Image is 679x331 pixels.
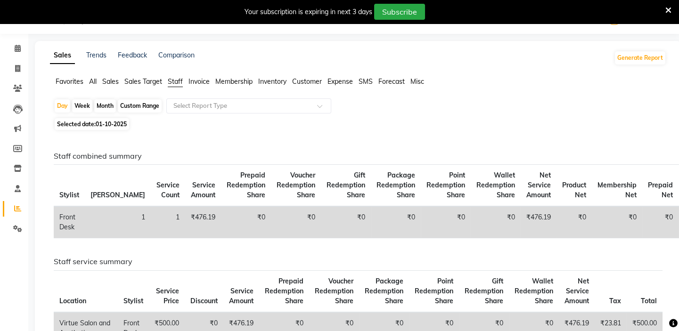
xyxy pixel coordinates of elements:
[426,171,465,199] span: Point Redemption Share
[168,77,183,86] span: Staff
[292,77,322,86] span: Customer
[191,181,215,199] span: Service Amount
[86,51,106,59] a: Trends
[465,277,503,305] span: Gift Redemption Share
[597,181,637,199] span: Membership Net
[609,297,621,305] span: Tax
[85,206,151,238] td: 1
[378,77,405,86] span: Forecast
[94,99,116,113] div: Month
[96,121,127,128] span: 01-10-2025
[118,51,147,59] a: Feedback
[410,77,424,86] span: Misc
[156,287,179,305] span: Service Price
[72,99,92,113] div: Week
[258,77,286,86] span: Inventory
[185,206,221,238] td: ₹476.19
[221,206,271,238] td: ₹0
[227,171,265,199] span: Prepaid Redemption Share
[102,77,119,86] span: Sales
[476,171,515,199] span: Wallet Redemption Share
[245,7,372,17] div: Your subscription is expiring in next 3 days
[158,51,195,59] a: Comparison
[376,171,415,199] span: Package Redemption Share
[556,206,592,238] td: ₹0
[55,118,129,130] span: Selected date:
[190,297,218,305] span: Discount
[277,171,315,199] span: Voucher Redemption Share
[641,297,657,305] span: Total
[55,99,70,113] div: Day
[642,206,679,238] td: ₹0
[59,297,86,305] span: Location
[562,181,586,199] span: Product Net
[265,277,303,305] span: Prepaid Redemption Share
[374,4,425,20] button: Subscribe
[365,277,403,305] span: Package Redemption Share
[56,77,83,86] span: Favorites
[564,277,589,305] span: Net Service Amount
[421,206,471,238] td: ₹0
[89,77,97,86] span: All
[648,181,673,199] span: Prepaid Net
[327,77,353,86] span: Expense
[615,51,665,65] button: Generate Report
[592,206,642,238] td: ₹0
[59,191,79,199] span: Stylist
[123,297,143,305] span: Stylist
[50,47,75,64] a: Sales
[415,277,453,305] span: Point Redemption Share
[151,206,185,238] td: 1
[271,206,321,238] td: ₹0
[327,171,365,199] span: Gift Redemption Share
[315,277,353,305] span: Voucher Redemption Share
[229,287,254,305] span: Service Amount
[124,77,162,86] span: Sales Target
[54,206,85,238] td: Front Desk
[521,206,556,238] td: ₹476.19
[90,191,145,199] span: [PERSON_NAME]
[526,171,551,199] span: Net Service Amount
[515,277,553,305] span: Wallet Redemption Share
[188,77,210,86] span: Invoice
[371,206,421,238] td: ₹0
[215,77,253,86] span: Membership
[54,257,659,266] h6: Staff service summary
[471,206,521,238] td: ₹0
[118,99,162,113] div: Custom Range
[359,77,373,86] span: SMS
[156,181,180,199] span: Service Count
[321,206,371,238] td: ₹0
[54,152,659,161] h6: Staff combined summary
